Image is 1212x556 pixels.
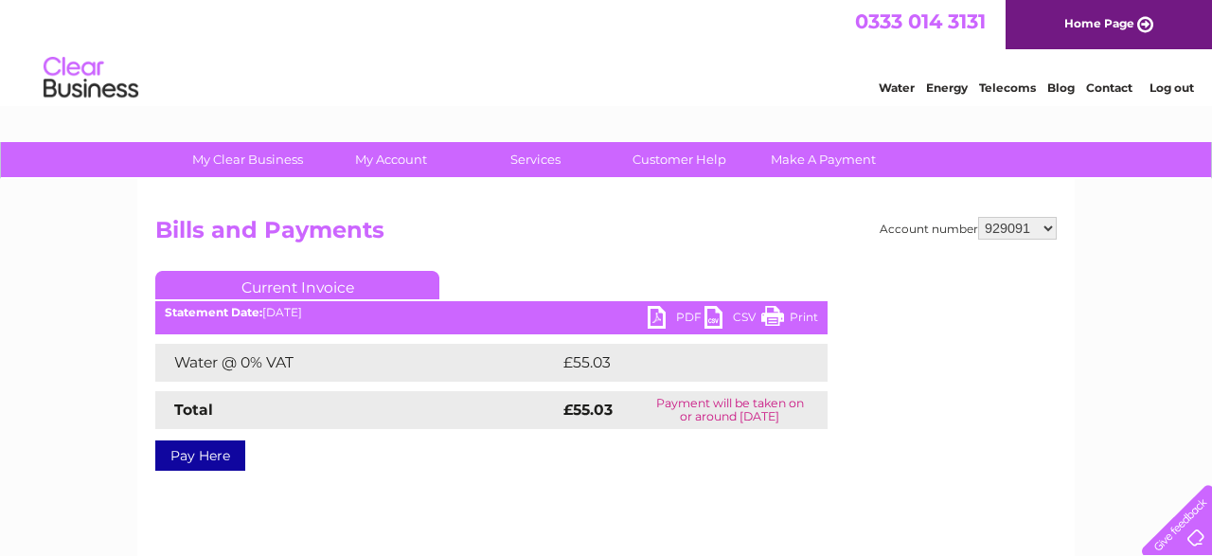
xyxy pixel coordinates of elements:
b: Statement Date: [165,305,262,319]
img: logo.png [43,49,139,107]
a: Water [879,81,915,95]
a: Print [761,306,818,333]
a: Energy [926,81,968,95]
a: CSV [704,306,761,333]
a: Blog [1047,81,1075,95]
a: Services [457,142,614,177]
a: Customer Help [601,142,757,177]
a: Log out [1150,81,1194,95]
a: PDF [648,306,704,333]
h2: Bills and Payments [155,217,1057,253]
a: 0333 014 3131 [855,9,986,33]
td: Water @ 0% VAT [155,344,559,382]
div: [DATE] [155,306,828,319]
td: Payment will be taken on or around [DATE] [632,391,828,429]
a: Pay Here [155,440,245,471]
a: Telecoms [979,81,1036,95]
div: Clear Business is a trading name of Verastar Limited (registered in [GEOGRAPHIC_DATA] No. 3667643... [160,10,1055,92]
a: Contact [1086,81,1132,95]
div: Account number [880,217,1057,240]
a: Make A Payment [745,142,901,177]
a: Current Invoice [155,271,439,299]
td: £55.03 [559,344,789,382]
strong: £55.03 [563,401,613,419]
a: My Account [313,142,470,177]
strong: Total [174,401,213,419]
a: My Clear Business [169,142,326,177]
